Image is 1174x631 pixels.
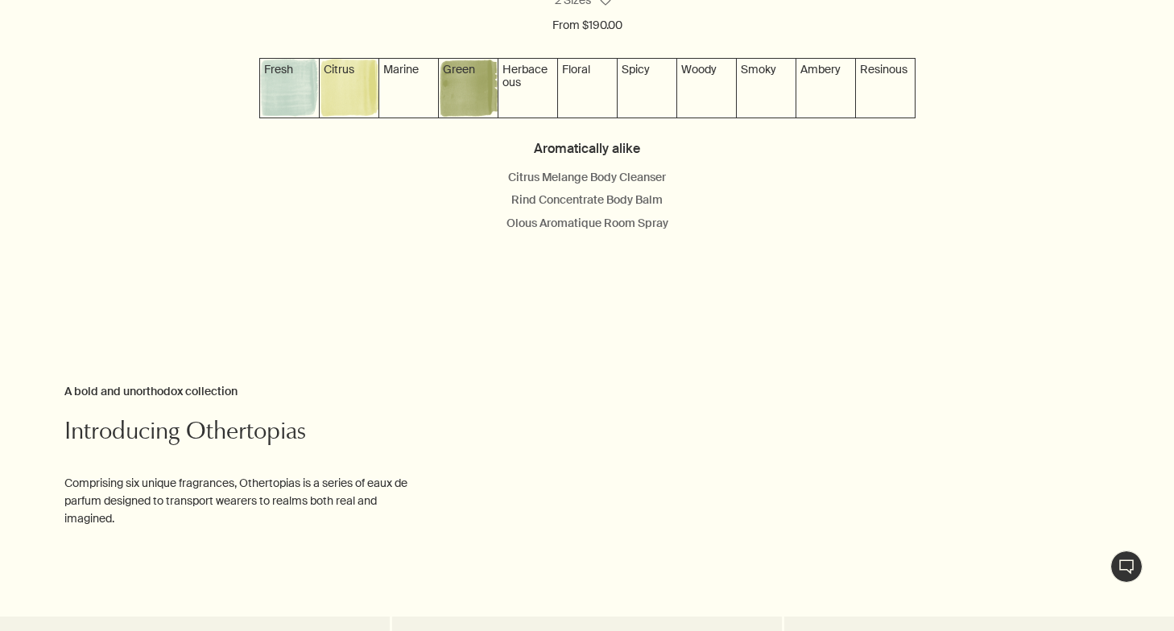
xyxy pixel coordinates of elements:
span: Woody [681,62,717,76]
a: Olous Aromatique Room Spray [506,216,668,230]
a: Rind Concentrate Body Balm [511,192,663,207]
span: Fresh [264,62,293,76]
img: Textured yellow background [320,59,378,118]
img: Textured grey-blue background [260,59,319,118]
span: Ambery [800,62,841,76]
img: Textured grey-green background [379,59,438,118]
span: Herbaceous [502,62,548,89]
img: Textured grey-purple background [737,59,796,118]
img: Textured forest green background [498,59,557,118]
span: Resinous [860,62,907,76]
h2: Introducing Othertopias [64,418,428,450]
span: Floral [562,62,590,76]
img: Textured rose pink background [618,59,676,118]
h3: A bold and unorthodox collection [64,382,428,402]
a: Citrus Melange Body Cleanser [508,170,666,184]
p: Comprising six unique fragrances, Othertopias is a series of eaux de parfum designed to transport... [64,474,428,528]
img: Textured brown background [856,59,915,118]
span: From $190.00 [552,16,622,35]
span: Marine [383,62,419,76]
img: Textured green background [439,59,498,118]
span: Green [443,62,475,76]
span: Spicy [622,62,650,76]
span: Citrus [324,62,354,76]
span: Smoky [741,62,776,76]
img: Textured purple background [677,59,736,118]
img: Textured salmon pink background [558,59,617,118]
img: Textured gold background [796,59,855,118]
h4: Aromatically alike [16,138,1158,159]
button: Live Assistance [1110,551,1143,583]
